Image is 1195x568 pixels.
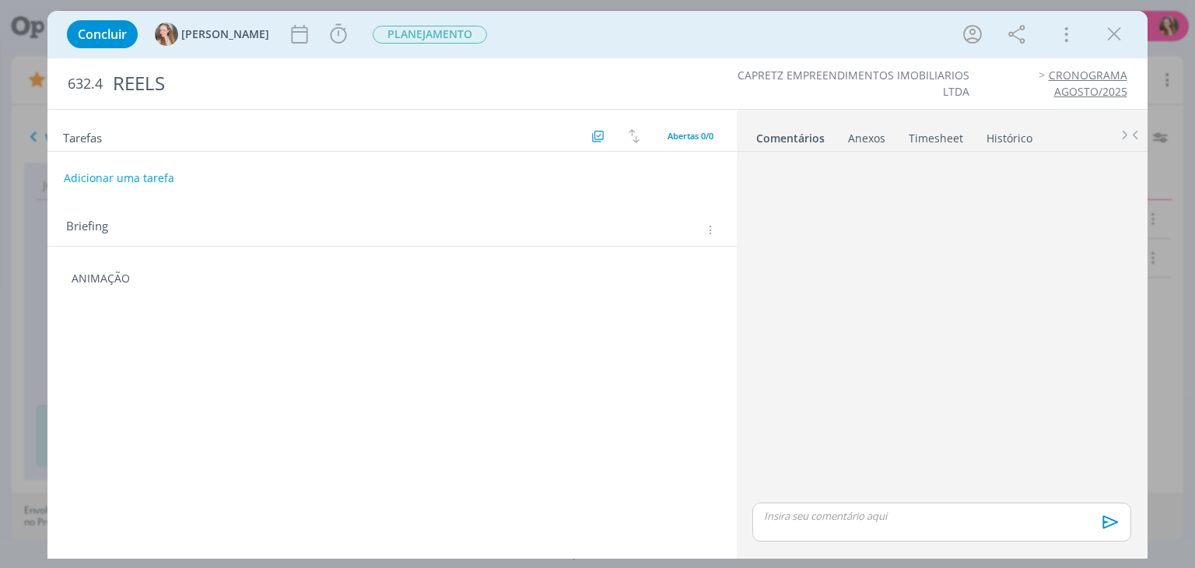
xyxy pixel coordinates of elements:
button: PLANEJAMENTO [372,25,488,44]
span: 632.4 [68,75,103,93]
span: Briefing [66,220,108,240]
img: arrow-down-up.svg [629,129,640,143]
img: G [155,23,178,46]
span: Tarefas [63,127,102,146]
a: CRONOGRAMA AGOSTO/2025 [1049,68,1127,98]
span: Concluir [78,28,127,40]
div: REELS [106,65,679,103]
span: [PERSON_NAME] [181,29,269,40]
span: PLANEJAMENTO [373,26,487,44]
div: dialog [47,11,1147,559]
a: Timesheet [908,124,964,146]
button: Concluir [67,20,138,48]
p: ANIMAÇÃO [72,271,712,286]
div: Anexos [848,131,885,146]
span: Abertas 0/0 [668,130,713,142]
button: G[PERSON_NAME] [155,23,269,46]
a: CAPRETZ EMPREENDIMENTOS IMOBILIARIOS LTDA [738,68,969,98]
a: Comentários [755,124,825,146]
a: Histórico [986,124,1033,146]
button: Adicionar uma tarefa [63,164,175,192]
